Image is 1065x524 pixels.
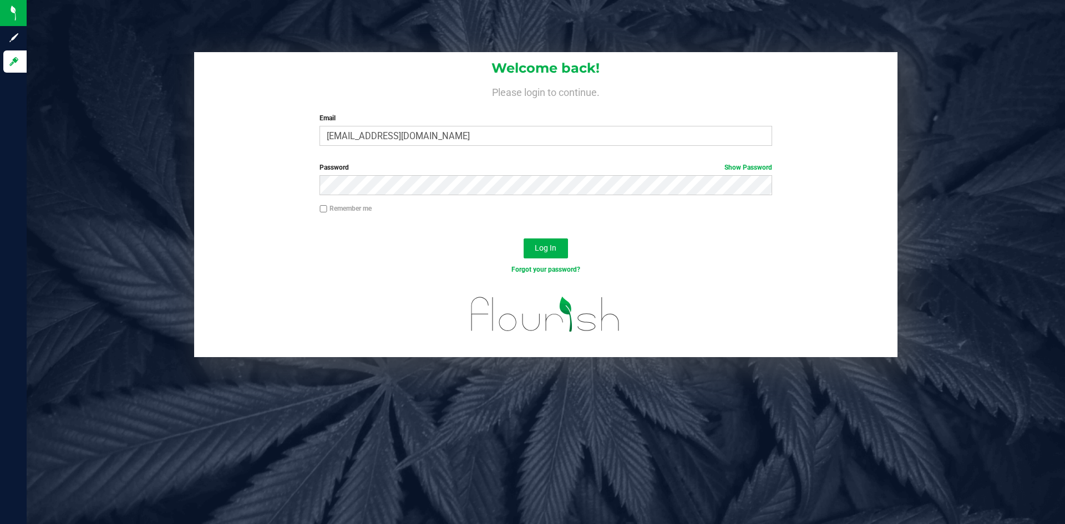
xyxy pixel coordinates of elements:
[194,61,897,75] h1: Welcome back!
[319,205,327,213] input: Remember me
[194,84,897,98] h4: Please login to continue.
[8,32,19,43] inline-svg: Sign up
[524,238,568,258] button: Log In
[319,204,372,213] label: Remember me
[458,286,633,343] img: flourish_logo.svg
[535,243,556,252] span: Log In
[319,164,349,171] span: Password
[8,56,19,67] inline-svg: Log in
[511,266,580,273] a: Forgot your password?
[319,113,772,123] label: Email
[724,164,772,171] a: Show Password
